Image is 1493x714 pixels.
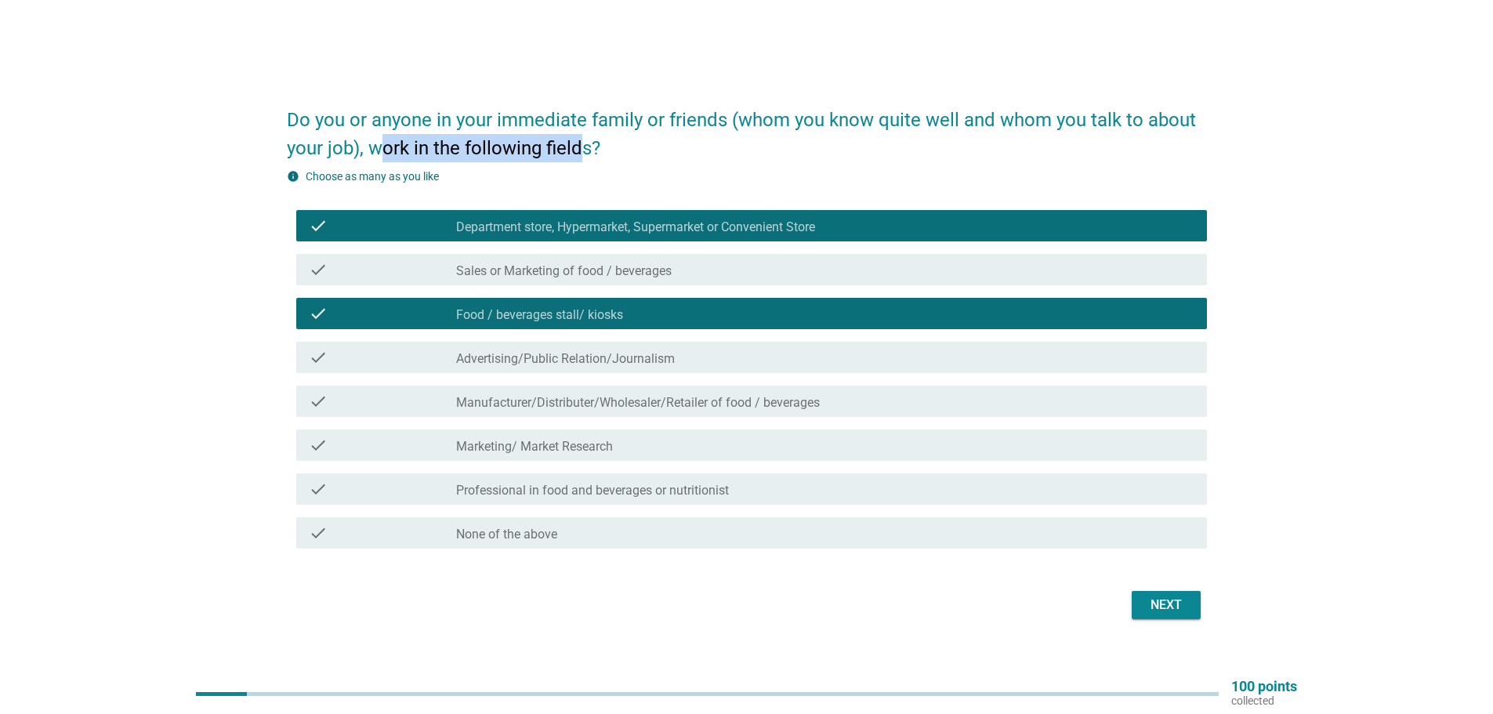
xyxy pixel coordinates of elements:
[1231,680,1297,694] p: 100 points
[1132,591,1201,619] button: Next
[1231,694,1297,708] p: collected
[456,351,675,367] label: Advertising/Public Relation/Journalism
[309,304,328,323] i: check
[306,170,439,183] label: Choose as many as you like
[1144,596,1188,614] div: Next
[456,439,613,455] label: Marketing/ Market Research
[309,216,328,235] i: check
[456,527,557,542] label: None of the above
[309,524,328,542] i: check
[456,219,815,235] label: Department store, Hypermarket, Supermarket or Convenient Store
[456,307,623,323] label: Food / beverages stall/ kiosks
[456,395,820,411] label: Manufacturer/Distributer/Wholesaler/Retailer of food / beverages
[309,392,328,411] i: check
[287,90,1207,162] h2: Do you or anyone in your immediate family or friends (whom you know quite well and whom you talk ...
[456,483,729,498] label: Professional in food and beverages or nutritionist
[309,348,328,367] i: check
[287,170,299,183] i: info
[309,436,328,455] i: check
[456,263,672,279] label: Sales or Marketing of food / beverages
[309,260,328,279] i: check
[309,480,328,498] i: check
